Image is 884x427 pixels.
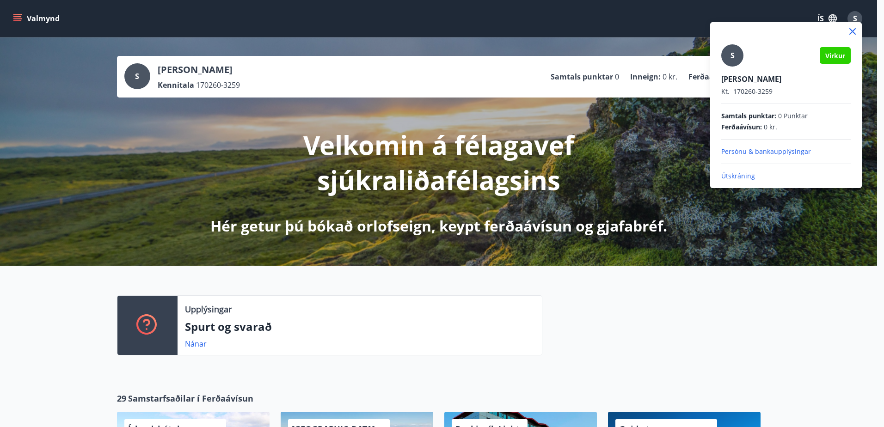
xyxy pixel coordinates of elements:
span: Kt. [721,87,730,96]
span: S [731,50,735,61]
p: Útskráning [721,171,851,181]
p: Persónu & bankaupplýsingar [721,147,851,156]
span: Ferðaávísun : [721,122,762,132]
span: Samtals punktar : [721,111,776,121]
p: [PERSON_NAME] [721,74,851,84]
span: 0 Punktar [778,111,808,121]
span: 0 kr. [764,122,777,132]
p: 170260-3259 [721,87,851,96]
span: Virkur [825,51,845,60]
